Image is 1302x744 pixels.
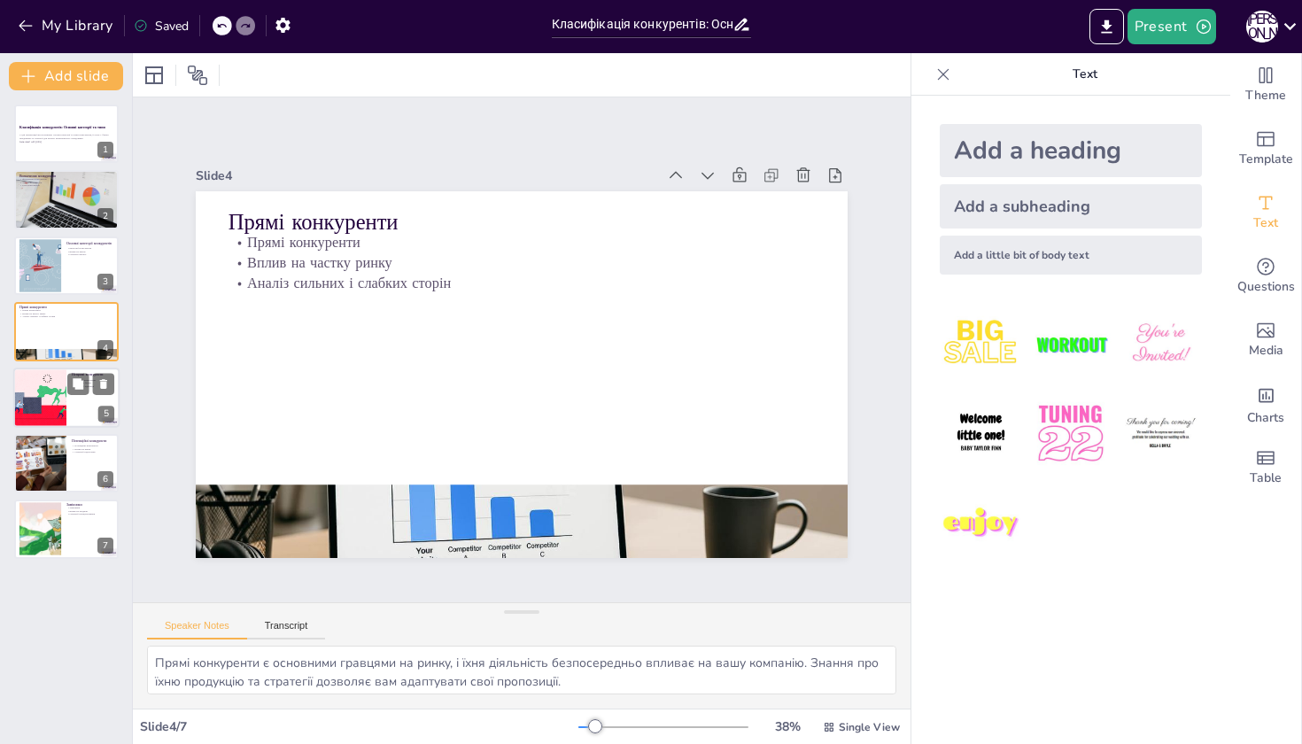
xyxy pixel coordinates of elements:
div: Change the overall theme [1230,53,1301,117]
p: Аналіз сильних і слабких сторін [19,315,113,319]
p: Роль конкурентів [19,183,113,187]
p: Потенційні конкуренти [72,438,113,444]
p: Непрямі конкуренти [72,377,114,381]
span: Charts [1247,408,1284,428]
div: https://cdn.sendsteps.com/images/logo/sendsteps_logo_white.pnghttps://cdn.sendsteps.com/images/lo... [14,434,119,492]
p: Вплив на частку ринку [19,312,113,315]
img: 4.jpeg [940,392,1022,475]
div: Saved [134,18,189,35]
p: Стратегії підготовки [72,451,113,454]
p: Аналіз конкурентів [19,180,113,183]
button: Duplicate Slide [67,373,89,394]
p: Прямі конкуренти [19,309,113,313]
p: Основні категорії конкурентів [66,241,113,246]
p: Визначення конкурентів [19,177,113,181]
div: https://cdn.sendsteps.com/images/logo/sendsteps_logo_white.pnghttps://cdn.sendsteps.com/images/lo... [14,236,119,295]
span: Media [1249,341,1283,360]
img: 7.jpeg [940,483,1022,565]
button: Speaker Notes [147,620,247,639]
button: Delete Slide [93,373,114,394]
div: 1 [97,142,113,158]
p: Стратегії позиціонування [66,513,113,516]
p: Вплив на бізнес [72,381,114,384]
div: Add text boxes [1230,181,1301,244]
div: 7 [97,538,113,554]
div: Add a table [1230,436,1301,500]
img: 2.jpeg [1029,303,1112,385]
button: Export to PowerPoint [1089,9,1124,44]
div: https://cdn.sendsteps.com/images/logo/sendsteps_logo_white.pnghttps://cdn.sendsteps.com/images/lo... [14,302,119,360]
p: Text [957,53,1213,96]
div: Add charts and graphs [1230,372,1301,436]
p: Прямі конкуренти [229,206,815,236]
div: 2 [97,208,113,224]
p: Стратегії аналізу [66,253,113,257]
div: Add a little bit of body text [940,236,1202,275]
div: Add images, graphics, shapes or video [1230,308,1301,372]
p: Generated with [URL] [19,140,113,143]
p: Аналіз сильних і слабких сторін [229,273,815,293]
div: Ф [PERSON_NAME] [1246,11,1278,43]
img: 6.jpeg [1120,392,1202,475]
p: Вплив на ринок [72,447,113,451]
textarea: Прямі конкуренти є основними гравцями на ринку, і їхня діяльність безпосередньо впливає на вашу к... [147,646,896,694]
img: 5.jpeg [1029,392,1112,475]
span: Theme [1245,86,1286,105]
p: Категорії конкурентів [66,246,113,250]
img: 3.jpeg [1120,303,1202,385]
p: Вплив на ринок [66,250,113,253]
div: Slide 4 / 7 [140,718,578,735]
div: 5 [98,406,114,422]
p: Вплив на частку ринку [229,252,815,273]
strong: Класифікація конкурентів: Основні категорії та типи [19,126,105,130]
button: Ф [PERSON_NAME] [1246,9,1278,44]
div: Get real-time input from your audience [1230,244,1301,308]
span: Questions [1237,277,1295,297]
input: Insert title [552,12,732,37]
span: Template [1239,150,1293,169]
div: Add a heading [940,124,1202,177]
div: 6 [97,471,113,487]
p: Замінники [66,507,113,510]
div: https://cdn.sendsteps.com/images/logo/sendsteps_logo_white.pnghttps://cdn.sendsteps.com/images/lo... [14,170,119,229]
div: Add ready made slides [1230,117,1301,181]
p: Вплив на продажі [66,509,113,513]
span: Single View [839,720,900,734]
button: Add slide [9,62,123,90]
p: Непрямі конкуренти [72,372,114,377]
span: Text [1253,213,1278,233]
div: Add a subheading [940,184,1202,229]
p: Прямі конкуренти [19,305,113,310]
p: У цій презентації ми розглянемо основні категорії та типи конкурентів, їх роль у бізнес-середовищ... [19,134,113,140]
div: https://cdn.sendsteps.com/images/logo/sendsteps_logo_white.pnghttps://cdn.sendsteps.com/images/lo... [14,500,119,558]
div: 38 % [766,718,809,735]
p: Потенційні конкуренти [72,444,113,447]
p: Замінники [66,502,113,508]
div: Slide 4 [196,167,656,184]
div: Layout [140,61,168,89]
button: Present [1128,9,1216,44]
div: 4 [97,340,113,356]
div: 3 [97,274,113,290]
div: https://cdn.sendsteps.com/images/logo/sendsteps_logo_white.pnghttps://cdn.sendsteps.com/images/lo... [14,105,119,163]
span: Table [1250,469,1282,488]
button: Transcript [247,620,326,639]
p: Прямі конкуренти [229,232,815,252]
img: 1.jpeg [940,303,1022,385]
button: My Library [13,12,120,40]
span: Position [187,65,208,86]
div: https://cdn.sendsteps.com/images/logo/sendsteps_logo_white.pnghttps://cdn.sendsteps.com/images/lo... [13,368,120,428]
p: Визначення конкурентів [19,173,113,178]
p: Стратегії адаптації [72,384,114,388]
